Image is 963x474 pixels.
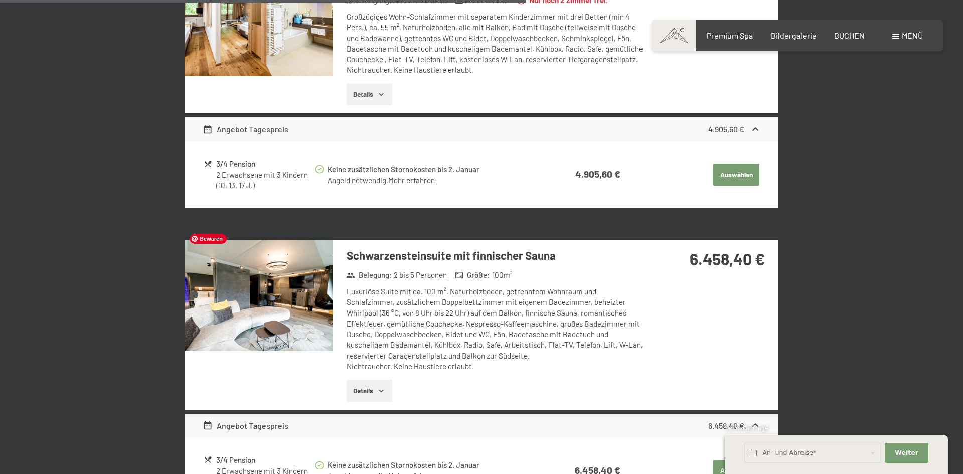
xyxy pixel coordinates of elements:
a: BUCHEN [834,31,865,40]
span: 2 bis 5 Personen [394,270,447,280]
span: Bewaren [190,234,227,244]
a: Premium Spa [707,31,753,40]
div: Angebot Tagespreis6.458,40 € [185,414,778,438]
strong: 6.458,40 € [690,249,765,268]
div: 2 Erwachsene mit 3 Kindern (10, 13, 17 J.) [216,170,314,191]
strong: 4.905,60 € [575,168,620,180]
strong: 4.905,60 € [708,124,744,134]
button: Details [347,84,392,106]
span: 100 m² [492,270,513,280]
strong: Größe : [455,270,490,280]
h3: Schwarzensteinsuite mit finnischer Sauna [347,248,645,263]
div: 3/4 Pension [216,158,314,170]
div: Angeld notwendig. [328,175,536,186]
div: Angebot Tagespreis [203,123,289,135]
span: Weiter [895,448,918,457]
div: Großzügiges Wohn-Schlafzimmer mit separatem Kinderzimmer mit drei Betten (min 4 Pers.), ca. 55 m²... [347,12,645,76]
div: Angebot Tagespreis4.905,60 € [185,117,778,141]
div: Keine zusätzlichen Stornokosten bis 2. Januar [328,164,536,175]
div: Angebot Tagespreis [203,420,289,432]
img: mss_renderimg.php [185,240,333,351]
strong: Belegung : [346,270,392,280]
button: Auswählen [713,164,759,186]
button: Details [347,380,392,402]
span: Menü [902,31,923,40]
button: Weiter [885,443,928,463]
div: 3/4 Pension [216,454,314,466]
a: Bildergalerie [771,31,817,40]
a: Mehr erfahren [388,176,435,185]
div: Keine zusätzlichen Stornokosten bis 2. Januar [328,459,536,471]
strong: 6.458,40 € [708,421,744,430]
span: Schnellanfrage [725,424,768,432]
div: Luxuriöse Suite mit ca. 100 m², Naturholzboden, getrenntem Wohnraum und Schlafzimmer, zusätzliche... [347,286,645,372]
